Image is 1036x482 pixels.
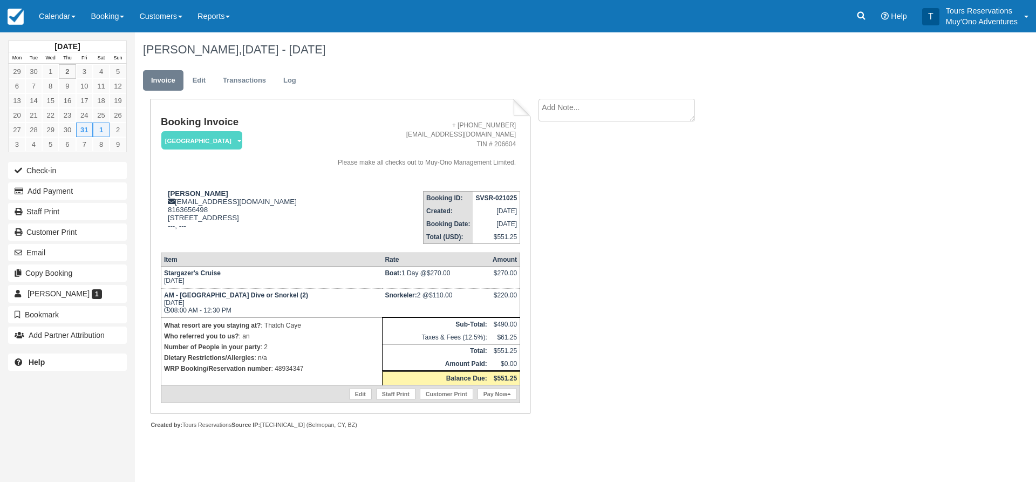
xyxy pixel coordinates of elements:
p: : n/a [164,352,379,363]
td: 2 @ [382,288,489,317]
a: Pay Now [478,389,517,399]
a: Log [275,70,304,91]
a: 13 [9,93,25,108]
a: 7 [76,137,93,152]
td: $0.00 [490,357,520,371]
strong: Dietary Restrictions/Allergies [164,354,254,362]
strong: $551.25 [494,375,517,382]
strong: Number of People in your party [164,343,261,351]
td: [DATE] [473,218,520,230]
a: 4 [25,137,42,152]
a: 3 [76,64,93,79]
strong: [DATE] [54,42,80,51]
a: 21 [25,108,42,123]
a: 11 [93,79,110,93]
a: 26 [110,108,126,123]
th: Fri [76,52,93,64]
strong: Source IP: [231,422,260,428]
strong: Snorkeler [385,291,417,299]
th: Amount Paid: [382,357,489,371]
a: 8 [93,137,110,152]
th: Item [161,253,382,266]
a: 24 [76,108,93,123]
th: Created: [424,205,473,218]
address: + [PHONE_NUMBER] [EMAIL_ADDRESS][DOMAIN_NAME] TIN # 206604 Please make all checks out to Muy-Ono ... [317,121,516,167]
th: Tue [25,52,42,64]
p: : an [164,331,379,342]
div: [EMAIL_ADDRESS][DOMAIN_NAME] 8163656498 [STREET_ADDRESS] ---, --- [161,189,312,243]
a: 1 [42,64,59,79]
b: Help [29,358,45,366]
td: [DATE] [161,266,382,288]
div: Tours Reservations [TECHNICAL_ID] (Belmopan, CY, BZ) [151,421,530,429]
button: Email [8,244,127,261]
p: Muy'Ono Adventures [946,16,1018,27]
a: 14 [25,93,42,108]
a: [GEOGRAPHIC_DATA] [161,131,238,151]
a: 1 [93,123,110,137]
a: 23 [59,108,76,123]
em: [GEOGRAPHIC_DATA] [161,131,242,150]
th: Sub-Total: [382,317,489,331]
img: checkfront-main-nav-mini-logo.png [8,9,24,25]
span: 1 [92,289,102,299]
a: 17 [76,93,93,108]
th: Booking Date: [424,218,473,230]
th: Booking ID: [424,191,473,205]
a: 22 [42,108,59,123]
a: 19 [110,93,126,108]
a: 4 [93,64,110,79]
a: 15 [42,93,59,108]
a: 5 [42,137,59,152]
strong: Stargazer's Cruise [164,269,221,277]
a: 30 [59,123,76,137]
p: : 48934347 [164,363,379,374]
th: Balance Due: [382,371,489,385]
a: 5 [110,64,126,79]
a: Customer Print [8,223,127,241]
a: 20 [9,108,25,123]
span: [DATE] - [DATE] [242,43,325,56]
a: 9 [59,79,76,93]
a: Invoice [143,70,183,91]
strong: SVSR-021025 [475,194,517,202]
span: $270.00 [427,269,450,277]
strong: WRP Booking/Reservation number [164,365,271,372]
div: $220.00 [493,291,517,308]
th: Total (USD): [424,230,473,244]
p: : Thatch Caye [164,320,379,331]
a: 29 [42,123,59,137]
strong: What resort are you staying at? [164,322,261,329]
button: Add Payment [8,182,127,200]
a: 2 [59,64,76,79]
div: $270.00 [493,269,517,286]
a: 10 [76,79,93,93]
strong: Boat [385,269,401,277]
p: Tours Reservations [946,5,1018,16]
a: 28 [25,123,42,137]
th: Amount [490,253,520,266]
td: [DATE] [473,205,520,218]
td: 1 Day @ [382,266,489,288]
h1: [PERSON_NAME], [143,43,904,56]
td: $490.00 [490,317,520,331]
a: Customer Print [420,389,473,399]
a: 6 [59,137,76,152]
a: 16 [59,93,76,108]
a: 12 [110,79,126,93]
a: 31 [76,123,93,137]
td: $551.25 [473,230,520,244]
a: 27 [9,123,25,137]
th: Rate [382,253,489,266]
button: Bookmark [8,306,127,323]
h1: Booking Invoice [161,117,312,128]
strong: Who referred you to us? [164,332,239,340]
strong: AM - [GEOGRAPHIC_DATA] Dive or Snorkel (2) [164,291,308,299]
a: Help [8,354,127,371]
a: 29 [9,64,25,79]
a: Edit [349,389,372,399]
a: [PERSON_NAME] 1 [8,285,127,302]
td: Taxes & Fees (12.5%): [382,331,489,344]
button: Copy Booking [8,264,127,282]
span: $110.00 [429,291,452,299]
